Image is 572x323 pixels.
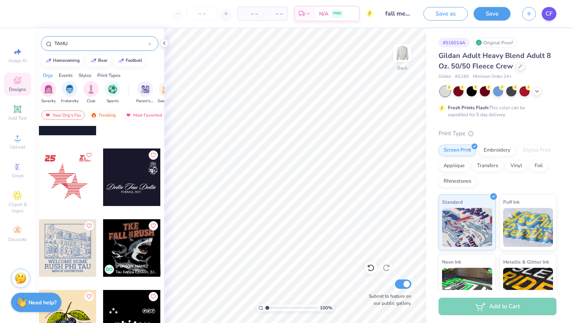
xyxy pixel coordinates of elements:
img: Game Day Image [162,85,171,94]
img: trend_line.gif [45,58,51,63]
div: Orgs [43,72,53,79]
div: filter for Sorority [40,81,56,104]
button: Like [84,221,94,230]
button: filter button [61,81,79,104]
img: Back [395,45,410,61]
button: football [114,55,146,66]
span: Minimum Order: 24 + [473,73,512,80]
button: bear [86,55,111,66]
span: Gildan [439,73,451,80]
span: Puff Ink [503,198,519,206]
img: Puff Ink [503,208,553,247]
div: bear [98,58,107,63]
span: Image AI [9,58,27,64]
span: Game Day [158,98,175,104]
span: Fraternity [61,98,79,104]
div: filter for Parent's Weekend [136,81,154,104]
button: filter button [136,81,154,104]
img: most_fav.gif [45,112,51,118]
span: Upload [10,144,25,150]
span: Parent's Weekend [136,98,154,104]
span: 100 % [320,304,332,311]
div: filter for Game Day [158,81,175,104]
div: # 516014A [439,38,470,47]
img: most_fav.gif [125,112,132,118]
img: Fraternity Image [65,85,74,94]
span: Sports [107,98,119,104]
span: Clipart & logos [4,201,31,214]
div: Events [59,72,73,79]
span: Sorority [41,98,56,104]
div: filter for Sports [105,81,120,104]
div: Digital Print [518,145,556,156]
button: Like [149,292,158,301]
span: Add Text [8,115,27,121]
span: – – [267,10,283,18]
div: filter for Club [83,81,99,104]
span: N/A [319,10,328,18]
button: Save as [423,7,468,21]
img: trend_line.gif [118,58,124,63]
button: Like [84,150,94,160]
a: CF [542,7,556,21]
img: Sports Image [108,85,117,94]
input: Try "Alpha" [54,40,148,47]
span: Club [87,98,95,104]
div: Print Types [97,72,121,79]
img: trending.gif [91,112,97,118]
span: Neon Ink [442,258,461,266]
strong: Fresh Prints Flash: [448,105,489,111]
button: homecoming [41,55,83,66]
span: Decorate [8,236,27,243]
div: homecoming [53,58,80,63]
div: Original Proof [474,38,517,47]
div: filter for Fraternity [61,81,79,104]
img: Standard [442,208,492,247]
div: Print Type [439,129,556,138]
button: Like [149,150,158,160]
div: Applique [439,160,470,172]
img: Sorority Image [44,85,53,94]
div: This color can be expedited for 5 day delivery. [448,104,544,118]
span: Metallic & Glitter Ink [503,258,549,266]
input: – – [187,7,217,21]
div: Back [397,65,407,72]
button: filter button [158,81,175,104]
div: Styles [79,72,91,79]
input: Untitled Design [379,6,418,21]
span: – – [242,10,258,18]
div: BO [105,265,114,274]
span: Standard [442,198,463,206]
button: filter button [105,81,120,104]
div: football [126,58,142,63]
span: # G180 [455,73,469,80]
div: Screen Print [439,145,476,156]
img: trend_line.gif [90,58,97,63]
span: Gildan Adult Heavy Blend Adult 8 Oz. 50/50 Fleece Crew [439,51,551,71]
div: Foil [530,160,548,172]
div: Rhinestones [439,176,476,187]
button: filter button [40,81,56,104]
label: Submit to feature on our public gallery. [365,293,411,307]
div: Embroidery [479,145,516,156]
img: Club Image [87,85,95,94]
span: FREE [333,11,341,16]
div: Most Favorited [122,110,166,120]
button: Like [84,292,94,301]
span: Greek [12,173,24,179]
span: CF [546,9,553,18]
div: Transfers [472,160,503,172]
span: Tau Kappa Epsilon, [US_STATE][GEOGRAPHIC_DATA], [GEOGRAPHIC_DATA] [116,269,158,275]
span: Designs [9,86,26,93]
button: Like [149,221,158,230]
img: Metallic & Glitter Ink [503,268,553,307]
img: Neon Ink [442,268,492,307]
button: filter button [83,81,99,104]
button: Save [474,7,511,21]
img: Parent's Weekend Image [141,85,150,94]
span: [PERSON_NAME] [116,264,148,269]
div: Trending [87,110,119,120]
div: Vinyl [505,160,527,172]
div: Your Org's Fav [41,110,85,120]
strong: Need help? [28,299,56,306]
